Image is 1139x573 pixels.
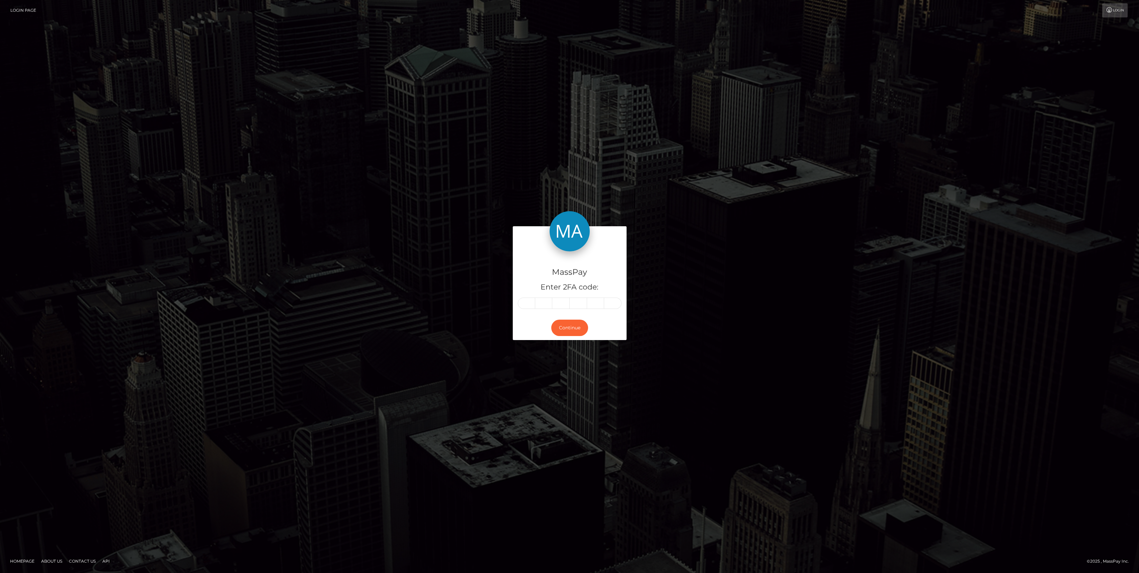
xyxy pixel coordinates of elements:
a: About Us [38,556,65,566]
a: Homepage [7,556,37,566]
a: Login Page [10,3,36,17]
button: Continue [551,320,588,336]
div: © 2025 , MassPay Inc. [1087,558,1134,565]
a: Login [1102,3,1128,17]
img: MassPay [550,211,590,251]
a: API [100,556,112,566]
h4: MassPay [518,266,622,278]
h5: Enter 2FA code: [518,282,622,293]
a: Contact Us [66,556,98,566]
